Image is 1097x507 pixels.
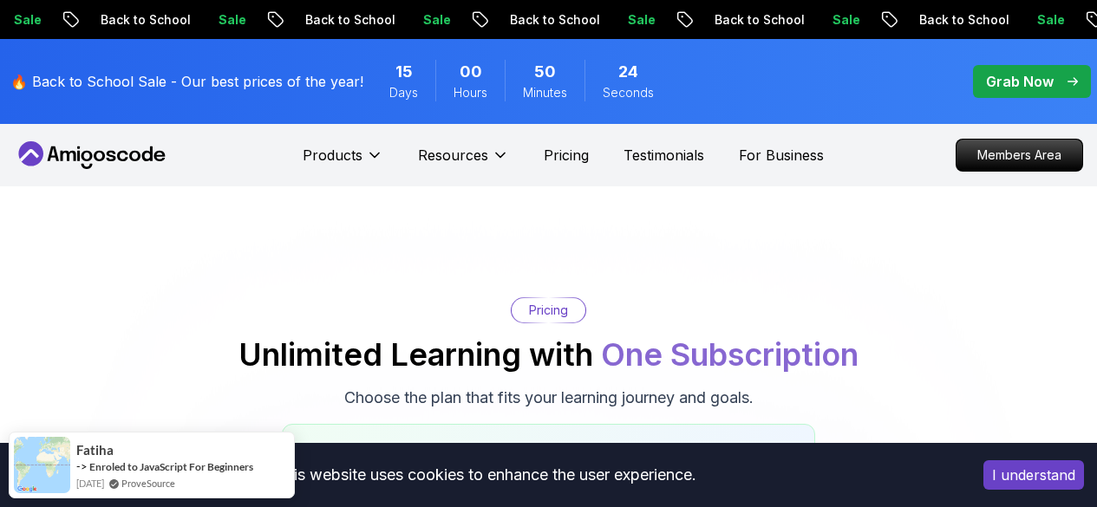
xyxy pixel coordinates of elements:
p: 🔥 Back to School Sale - Our best prices of the year! [10,71,363,92]
span: Hours [454,84,487,101]
h2: Unlimited Learning with [238,337,859,372]
span: Seconds [603,84,654,101]
span: [DATE] [76,476,104,491]
p: Back to School [80,11,198,29]
button: Products [303,145,383,179]
p: Grab Now [986,71,1054,92]
span: 24 Seconds [618,60,638,84]
a: For Business [739,145,824,166]
p: Back to School [898,11,1016,29]
p: Sale [607,11,663,29]
p: Back to School [489,11,607,29]
p: Back to School [694,11,812,29]
p: Sale [1016,11,1072,29]
p: Choose the plan that fits your learning journey and goals. [344,386,754,410]
p: Members Area [957,140,1082,171]
p: Pricing [529,302,568,319]
button: Resources [418,145,509,179]
a: Testimonials [624,145,704,166]
div: This website uses cookies to enhance the user experience. [13,456,957,494]
a: Members Area [956,139,1083,172]
span: -> [76,459,88,473]
span: 50 Minutes [534,60,556,84]
p: Products [303,145,362,166]
a: ProveSource [121,476,175,491]
p: Resources [418,145,488,166]
span: Days [389,84,418,101]
img: provesource social proof notification image [14,437,70,493]
a: Enroled to JavaScript For Beginners [89,460,253,473]
p: Sale [812,11,867,29]
p: Sale [402,11,458,29]
a: Pricing [544,145,589,166]
p: Sale [198,11,253,29]
p: Back to School [284,11,402,29]
span: Minutes [523,84,567,101]
span: 0 Hours [460,60,482,84]
span: 15 Days [395,60,413,84]
button: Accept cookies [983,460,1084,490]
span: Fatiha [76,443,114,458]
span: One Subscription [601,335,859,374]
